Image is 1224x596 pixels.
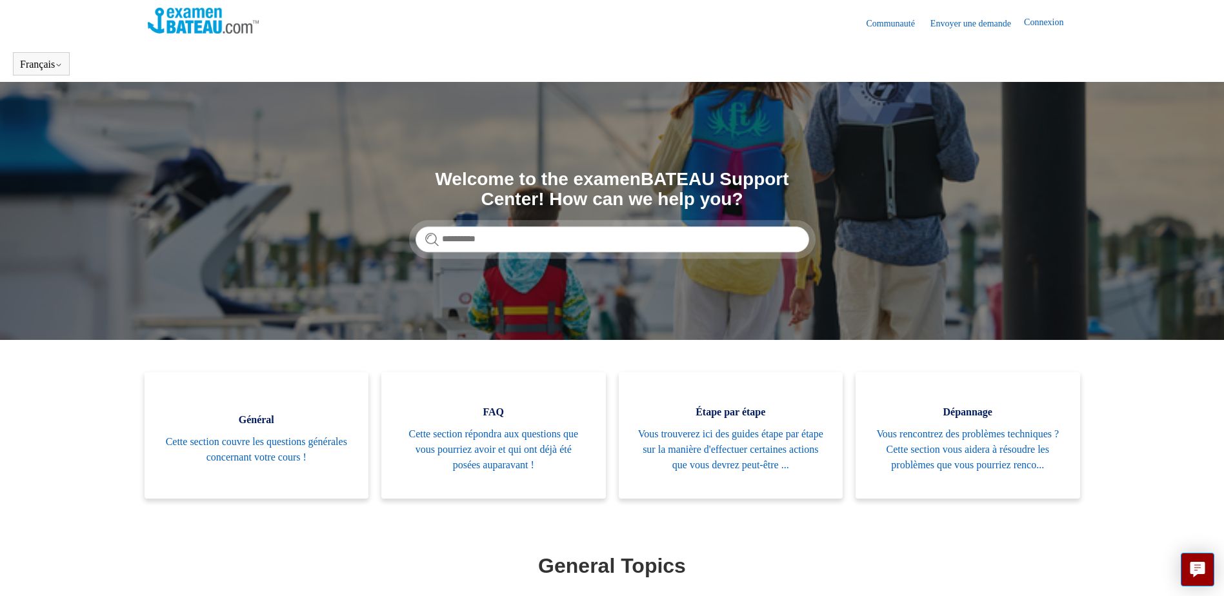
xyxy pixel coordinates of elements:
[875,426,1061,473] span: Vous rencontrez des problèmes techniques ? Cette section vous aidera à résoudre les problèmes que...
[148,8,259,34] img: Page d’accueil du Centre d’aide Examen Bateau
[930,17,1024,30] a: Envoyer une demande
[416,226,809,252] input: Rechercher
[638,404,824,420] span: Étape par étape
[856,372,1080,499] a: Dépannage Vous rencontrez des problèmes techniques ? Cette section vous aidera à résoudre les pro...
[619,372,843,499] a: Étape par étape Vous trouverez ici des guides étape par étape sur la manière d'effectuer certaine...
[20,59,63,70] button: Français
[145,372,369,499] a: Général Cette section couvre les questions générales concernant votre cours !
[416,170,809,210] h1: Welcome to the examenBATEAU Support Center! How can we help you?
[875,404,1061,420] span: Dépannage
[638,426,824,473] span: Vous trouverez ici des guides étape par étape sur la manière d'effectuer certaines actions que vo...
[1181,553,1214,586] button: Live chat
[164,412,350,428] span: Général
[401,404,587,420] span: FAQ
[381,372,606,499] a: FAQ Cette section répondra aux questions que vous pourriez avoir et qui ont déjà été posées aupar...
[866,17,927,30] a: Communauté
[1024,15,1076,31] a: Connexion
[164,434,350,465] span: Cette section couvre les questions générales concernant votre cours !
[148,550,1077,581] h1: General Topics
[401,426,587,473] span: Cette section répondra aux questions que vous pourriez avoir et qui ont déjà été posées auparavant !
